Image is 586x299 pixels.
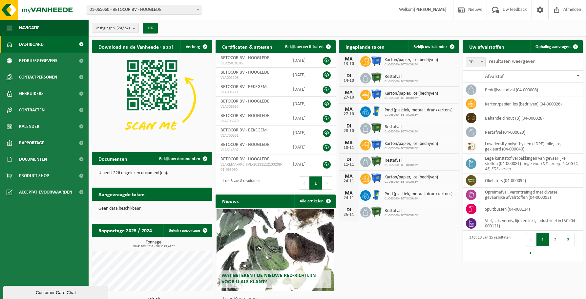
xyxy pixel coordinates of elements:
[220,133,283,138] span: VLA700661
[385,125,418,130] span: Restafval
[342,162,355,167] div: 11-11
[342,62,355,66] div: 13-10
[371,206,382,217] img: WB-1100-HPE-GN-01
[180,40,212,53] button: Verberg
[219,176,260,190] div: 1 tot 8 van 8 resultaten
[220,162,283,172] span: VLAREMA-ARCHIVE-20131112133208-01-065060
[342,112,355,117] div: 27-10
[220,142,269,147] span: BETOCOR BV - HOOGLEDE
[480,188,583,202] td: opruimafval, verontreinigd met diverse gevaarlijke afvalstoffen (04-000093)
[535,45,571,49] span: Ophaling aanvragen
[322,176,332,190] button: Next
[19,69,57,85] span: Contactpersonen
[385,141,438,147] span: Karton/papier, los (bedrijven)
[480,125,583,139] td: restafval (04-000029)
[309,176,322,190] button: 1
[385,80,418,83] span: 01-065060 - BETOCOR BV
[19,53,57,69] span: Bedrijfsgegevens
[385,91,438,96] span: Karton/papier, los (bedrijven)
[220,61,283,66] span: RED25010105
[371,89,382,100] img: WB-1100-HPE-BE-01
[342,124,355,129] div: DI
[19,168,49,184] span: Product Shop
[342,207,355,213] div: DI
[413,45,447,49] span: Bekijk uw kalender
[526,246,536,259] button: Next
[19,135,44,151] span: Rapportage
[480,173,583,188] td: oliefilters (04-000092)
[480,111,583,125] td: behandeld hout (B) (04-000028)
[221,273,316,285] span: Wat betekent de nieuwe RED-richtlijn voor u als klant?
[92,224,158,237] h2: Rapportage 2025 / 2024
[385,130,418,134] span: 01-065060 - BETOCOR BV
[342,196,355,200] div: 24-11
[220,90,283,95] span: VLA001211
[217,209,334,291] a: Wat betekent de nieuwe RED-richtlijn voor u als klant?
[480,97,583,111] td: karton/papier, los (bedrijven) (04-000026)
[530,40,582,53] a: Ophaling aanvragen
[220,119,283,124] span: VLA706670
[19,118,39,135] span: Kalender
[385,63,438,67] span: 01-065060 - BETOCOR BV
[95,240,212,248] h3: Tonnage
[19,85,44,102] span: Gebruikers
[385,108,456,113] span: Pmd (plastiek, metaal, drankkartons) (bedrijven)
[87,5,201,14] span: 01-065060 - BETOCOR BV - HOOGLEDE
[463,40,511,53] h2: Uw afvalstoffen
[19,151,47,168] span: Documenten
[342,146,355,150] div: 10-11
[220,128,267,133] span: BETOCOR BV - BEKEGEM
[342,79,355,83] div: 14-10
[299,176,309,190] button: Previous
[414,7,447,12] strong: [PERSON_NAME]
[92,23,139,33] button: Vestigingen(24/24)
[288,154,316,174] td: [DATE]
[385,163,418,167] span: 01-065060 - BETOCOR BV
[220,70,269,75] span: BETOCOR BV - HOOGLEDE
[385,214,418,218] span: 01-065060 - BETOCOR BV
[466,57,485,67] span: 10
[163,224,212,237] a: Bekijk rapportage
[480,216,583,231] td: verf, lak, vernis, lijm en inkt, industrieel in IBC (04-000121)
[220,75,283,80] span: VLA001208
[385,208,418,214] span: Restafval
[371,105,382,117] img: WB-0240-HPE-BE-01
[342,107,355,112] div: MA
[536,233,549,246] button: 1
[526,233,536,246] button: Previous
[288,53,316,68] td: [DATE]
[385,96,438,100] span: 01-065060 - BETOCOR BV
[294,195,335,208] a: Alle artikelen
[371,172,382,184] img: WB-1100-HPE-BE-01
[485,74,504,79] span: Afvalstof
[95,245,212,248] span: 2024: 109,573 t - 2025: 49,417 t
[143,23,158,34] button: OK
[371,189,382,200] img: WB-0240-HPE-BE-01
[95,23,130,33] span: Vestigingen
[342,129,355,133] div: 28-10
[19,102,45,118] span: Contracten
[216,40,279,53] h2: Certificaten & attesten
[385,197,456,201] span: 01-065060 - BETOCOR BV
[342,73,355,79] div: DI
[288,68,316,82] td: [DATE]
[154,152,212,165] a: Bekijk uw documenten
[288,140,316,154] td: [DATE]
[288,97,316,111] td: [DATE]
[159,157,200,161] span: Bekijk uw documenten
[220,99,269,104] span: BETOCOR BV - HOOGLEDE
[220,104,283,109] span: VLA706667
[385,74,418,80] span: Restafval
[342,90,355,95] div: MA
[371,122,382,133] img: WB-1100-HPE-GN-01
[285,45,324,49] span: Bekijk uw certificaten
[549,233,562,246] button: 2
[385,192,456,197] span: Pmd (plastiek, metaal, drankkartons) (bedrijven)
[466,57,486,67] span: 10
[485,161,578,172] i: lege van TDS curing, TDS GTC 45, SDS curing
[371,156,382,167] img: WB-1100-HPE-GN-01
[342,95,355,100] div: 27-10
[19,36,44,53] span: Dashboard
[288,82,316,97] td: [DATE]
